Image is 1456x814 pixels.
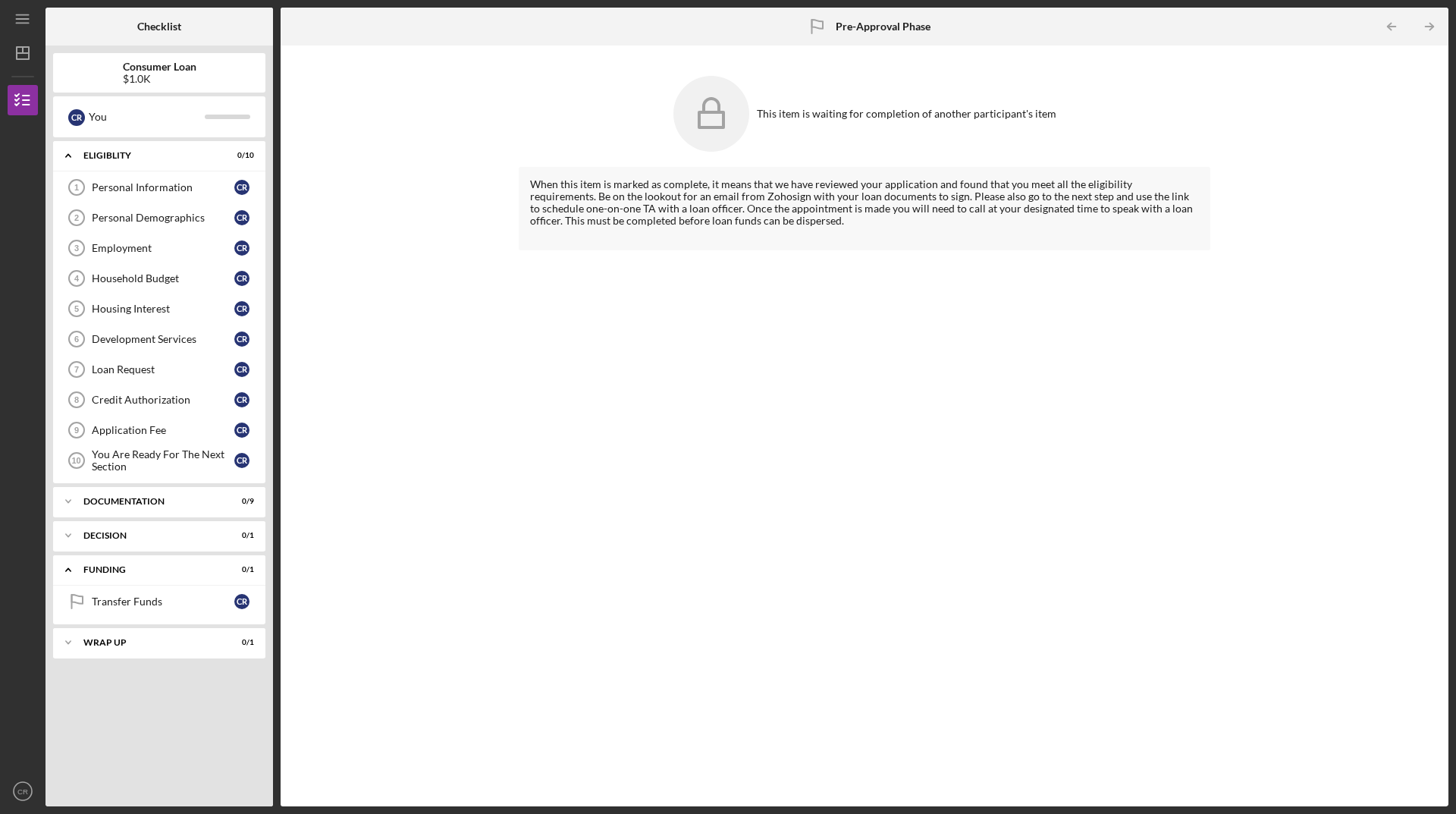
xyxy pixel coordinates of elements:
[234,240,249,256] div: C R
[227,565,254,574] div: 0 / 1
[74,365,79,374] tspan: 7
[74,274,80,283] tspan: 4
[234,301,249,316] div: C R
[61,294,258,324] a: 5Housing InterestCR
[836,20,930,33] b: Pre-Approval Phase
[92,363,234,376] div: Loan Request
[61,263,258,294] a: 4Household BudgetCR
[234,423,249,438] div: C R
[74,335,79,344] tspan: 6
[757,108,1056,120] div: This item is waiting for completion of another participant's item
[74,183,79,192] tspan: 1
[92,303,234,315] div: Housing Interest
[123,61,196,73] b: Consumer Loan
[83,638,216,647] div: Wrap up
[92,242,234,254] div: Employment
[227,151,254,160] div: 0 / 10
[234,210,249,225] div: C R
[74,426,79,435] tspan: 9
[234,271,249,286] div: C R
[92,181,234,193] div: Personal Information
[92,212,234,224] div: Personal Demographics
[61,203,258,233] a: 2Personal DemographicsCR
[83,531,216,540] div: Decision
[17,787,28,796] text: CR
[83,151,216,160] div: Eligiblity
[74,213,79,222] tspan: 2
[227,531,254,540] div: 0 / 1
[234,332,249,347] div: C R
[530,178,1199,239] div: When this item is marked as complete, it means that we have reviewed your application and found t...
[92,272,234,284] div: Household Budget
[92,394,234,406] div: Credit Authorization
[61,233,258,263] a: 3EmploymentCR
[61,324,258,354] a: 6Development ServicesCR
[234,362,249,377] div: C R
[61,172,258,203] a: 1Personal InformationCR
[74,395,79,404] tspan: 8
[92,333,234,345] div: Development Services
[92,596,234,608] div: Transfer Funds
[92,448,234,473] div: You Are Ready For The Next Section
[74,304,79,313] tspan: 5
[234,594,249,609] div: C R
[92,424,234,436] div: Application Fee
[61,445,258,476] a: 10You Are Ready For The Next SectionCR
[227,497,254,506] div: 0 / 9
[61,415,258,445] a: 9Application FeeCR
[234,180,249,195] div: C R
[61,385,258,415] a: 8Credit AuthorizationCR
[137,20,181,33] b: Checklist
[83,565,216,574] div: Funding
[71,456,80,465] tspan: 10
[83,497,216,506] div: Documentation
[74,244,79,253] tspan: 3
[234,453,249,468] div: C R
[89,104,205,130] div: You
[227,638,254,647] div: 0 / 1
[61,586,258,617] a: Transfer FundsCR
[68,109,85,126] div: C R
[234,392,249,407] div: C R
[8,776,38,806] button: CR
[61,354,258,385] a: 7Loan RequestCR
[123,73,196,85] div: $1.0K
